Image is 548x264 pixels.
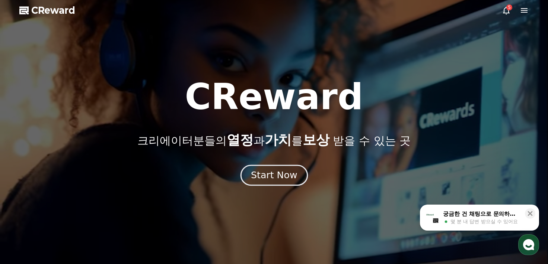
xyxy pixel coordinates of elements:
span: 열정 [227,132,254,147]
span: 홈 [23,214,28,219]
button: Start Now [240,164,308,186]
a: CReward [19,4,75,16]
span: 보상 [303,132,329,147]
a: 홈 [2,202,49,221]
a: 5 [502,6,511,15]
h1: CReward [185,79,363,115]
div: Start Now [251,169,297,182]
p: 크리에이터분들의 과 를 받을 수 있는 곳 [137,133,411,147]
span: 대화 [68,214,77,220]
a: Start Now [242,173,306,180]
span: 설정 [115,214,124,219]
div: 5 [506,4,512,10]
a: 설정 [96,202,143,221]
a: 대화 [49,202,96,221]
span: 가치 [265,132,291,147]
span: CReward [31,4,75,16]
